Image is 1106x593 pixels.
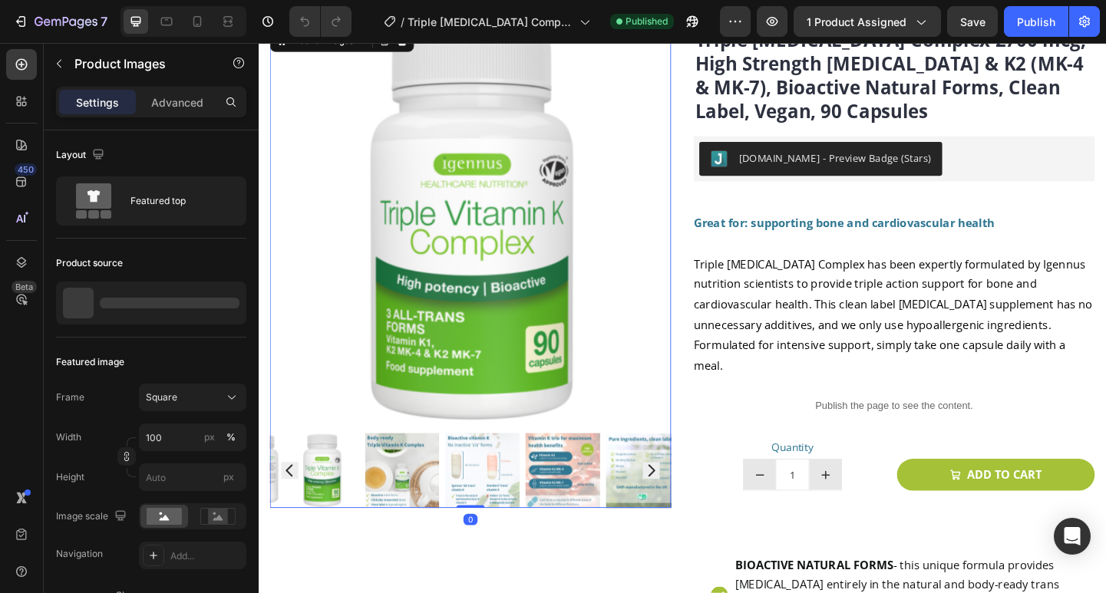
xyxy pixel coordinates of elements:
[473,187,801,204] strong: Great for: supporting bone and cardiovascular health
[557,431,603,446] span: Quantity
[139,423,246,451] input: px%
[56,145,107,166] div: Layout
[200,428,219,446] button: %
[74,54,205,73] p: Product Images
[226,430,236,444] div: %
[599,453,633,486] button: increment
[146,390,177,404] span: Square
[626,15,668,28] span: Published
[56,256,123,270] div: Product source
[101,12,107,31] p: 7
[418,456,436,474] button: Carousel Next Arrow
[12,281,37,293] div: Beta
[518,558,690,575] strong: BIOACTIVE NATURAL FORMS
[1004,6,1068,37] button: Publish
[479,107,743,144] button: Judge.me - Preview Badge (Stars)
[473,386,909,402] p: Publish the page to see the content.
[222,428,240,446] button: px
[527,453,562,486] button: decrement
[139,384,246,411] button: Square
[289,6,352,37] div: Undo/Redo
[15,163,37,176] div: 450
[56,355,124,369] div: Featured image
[56,470,84,484] label: Height
[1017,14,1055,30] div: Publish
[794,6,941,37] button: 1 product assigned
[522,117,731,133] div: [DOMAIN_NAME] - Preview Badge (Stars)
[807,14,906,30] span: 1 product assigned
[491,117,510,135] img: Judgeme.png
[694,452,909,486] button: ADD TO CART
[56,506,130,527] div: Image scale
[223,471,234,483] span: px
[76,94,119,110] p: Settings
[562,453,599,486] input: quantity
[473,187,906,359] p: Triple [MEDICAL_DATA] Complex has been expertly formulated by Igennus nutrition scientists to pro...
[223,512,238,524] div: 0
[401,14,404,30] span: /
[947,6,998,37] button: Save
[56,390,84,404] label: Frame
[1054,518,1091,555] div: Open Intercom Messenger
[408,14,573,30] span: Triple [MEDICAL_DATA] Complex
[259,43,1106,593] iframe: Design area
[960,15,985,28] span: Save
[204,430,215,444] div: px
[770,458,851,480] div: ADD TO CART
[56,547,103,561] div: Navigation
[170,549,243,563] div: Add...
[139,463,246,491] input: px
[56,430,81,444] label: Width
[151,94,203,110] p: Advanced
[130,183,224,219] div: Featured top
[6,6,114,37] button: 7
